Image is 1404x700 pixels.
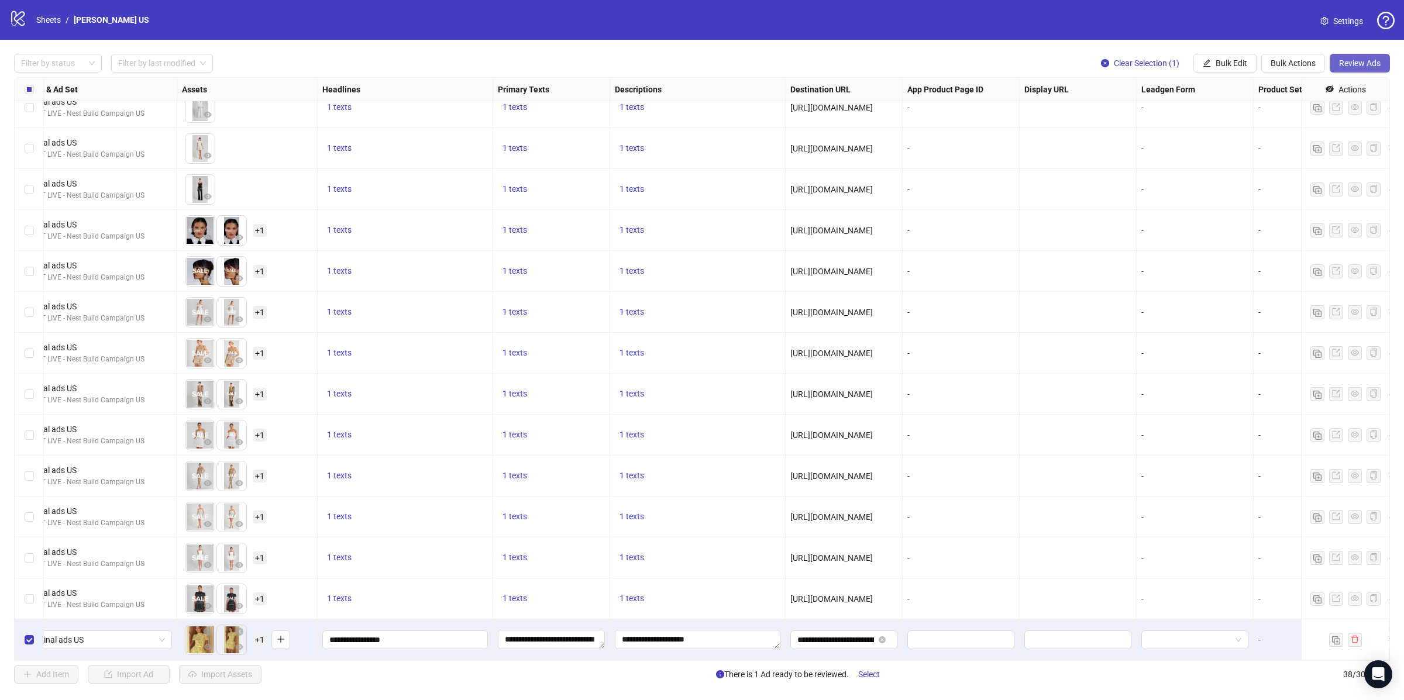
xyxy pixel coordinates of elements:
[1114,58,1179,68] span: Clear Selection (1)
[232,354,246,368] button: Preview
[217,625,246,654] img: Asset 2
[71,13,152,26] a: [PERSON_NAME] US
[620,512,644,521] span: 1 texts
[217,543,246,573] img: Asset 2
[185,420,215,450] img: Asset 1
[503,594,527,603] span: 1 texts
[1338,83,1366,96] div: Actions
[1351,512,1359,520] span: eye
[322,630,488,649] div: Edit values
[314,78,317,101] div: Resize Assets column
[790,144,873,153] span: [URL][DOMAIN_NAME]
[620,348,644,357] span: 1 texts
[615,551,649,565] button: 1 texts
[1364,660,1392,688] div: Open Intercom Messenger
[790,103,873,112] span: [URL][DOMAIN_NAME]
[322,469,356,483] button: 1 texts
[907,267,910,276] span: -
[235,520,243,528] span: eye
[201,149,215,163] button: Preview
[201,190,215,204] button: Preview
[201,108,215,122] button: Preview
[232,395,246,409] button: Preview
[201,477,215,491] button: Preview
[1203,59,1211,67] span: edit
[201,558,215,573] button: Preview
[1332,512,1340,520] span: export
[1332,430,1340,439] span: export
[498,346,532,360] button: 1 texts
[615,83,662,96] strong: Descriptions
[185,380,215,409] img: Asset 1
[620,225,644,235] span: 1 texts
[1332,226,1340,234] span: export
[1351,430,1359,439] span: eye
[790,185,873,194] span: [URL][DOMAIN_NAME]
[185,461,215,491] img: Asset 1
[6,300,172,313] div: 14 - Original ads US
[15,128,44,169] div: Select row 26
[498,510,532,524] button: 1 texts
[615,387,649,401] button: 1 texts
[503,553,527,562] span: 1 texts
[1332,185,1340,193] span: export
[1258,306,1365,319] div: -
[1351,144,1359,152] span: eye
[322,387,356,401] button: 1 texts
[1258,83,1312,96] strong: Product Set ID
[322,305,356,319] button: 1 texts
[907,83,983,96] strong: App Product Page ID
[217,502,246,532] img: Asset 2
[620,430,644,439] span: 1 texts
[6,313,172,324] div: DO NOT SET LIVE - Nest Build Campaign US
[322,101,356,115] button: 1 texts
[1258,142,1365,155] div: -
[790,349,873,358] span: [URL][DOMAIN_NAME]
[503,266,527,275] span: 1 texts
[201,354,215,368] button: Preview
[204,192,212,201] span: eye
[620,184,644,194] span: 1 texts
[1271,58,1316,68] span: Bulk Actions
[217,461,246,491] img: Asset 2
[498,469,532,483] button: 1 texts
[201,625,215,639] button: Delete
[498,264,532,278] button: 1 texts
[204,315,212,323] span: eye
[503,225,527,235] span: 1 texts
[620,553,644,562] span: 1 texts
[322,592,356,606] button: 1 texts
[327,594,352,603] span: 1 texts
[790,83,851,96] strong: Destination URL
[498,83,549,96] strong: Primary Texts
[907,103,910,112] span: -
[185,175,215,204] img: Asset 1
[615,182,649,196] button: 1 texts
[1351,226,1359,234] span: eye
[185,543,215,573] img: Asset 1
[503,430,527,439] span: 1 texts
[615,469,649,483] button: 1 texts
[322,142,356,156] button: 1 texts
[235,356,243,364] span: eye
[6,259,172,272] div: 14 - Original ads US
[201,599,215,613] button: Preview
[322,551,356,565] button: 1 texts
[232,231,246,245] button: Preview
[503,512,527,521] span: 1 texts
[204,438,212,446] span: eye
[204,397,212,405] span: eye
[232,477,246,491] button: Preview
[204,151,212,160] span: eye
[498,101,532,115] button: 1 texts
[235,627,243,636] span: close-circle
[1193,54,1257,73] button: Bulk Edit
[232,640,246,654] button: Preview
[1326,85,1334,93] span: eye-invisible
[201,640,215,654] button: Preview
[182,83,207,96] strong: Assets
[1332,103,1340,111] span: export
[503,389,527,398] span: 1 texts
[1351,553,1359,561] span: eye
[204,520,212,528] span: eye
